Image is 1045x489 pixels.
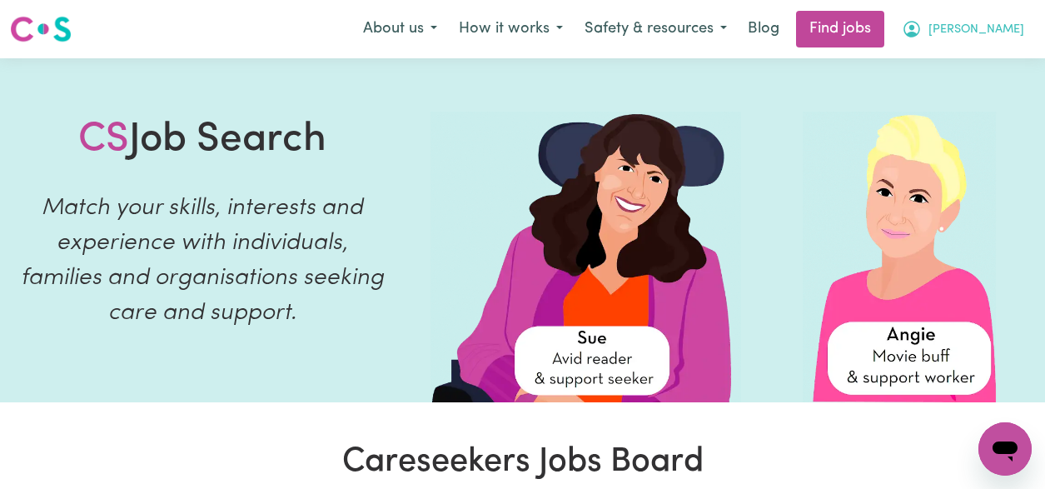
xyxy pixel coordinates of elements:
[978,422,1032,476] iframe: Button to launch messaging window
[448,12,574,47] button: How it works
[10,14,72,44] img: Careseekers logo
[891,12,1035,47] button: My Account
[796,11,884,47] a: Find jobs
[20,191,384,331] p: Match your skills, interests and experience with individuals, families and organisations seeking ...
[574,12,738,47] button: Safety & resources
[928,21,1024,39] span: [PERSON_NAME]
[738,11,789,47] a: Blog
[10,10,72,48] a: Careseekers logo
[78,117,326,165] h1: Job Search
[352,12,448,47] button: About us
[78,120,129,160] span: CS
